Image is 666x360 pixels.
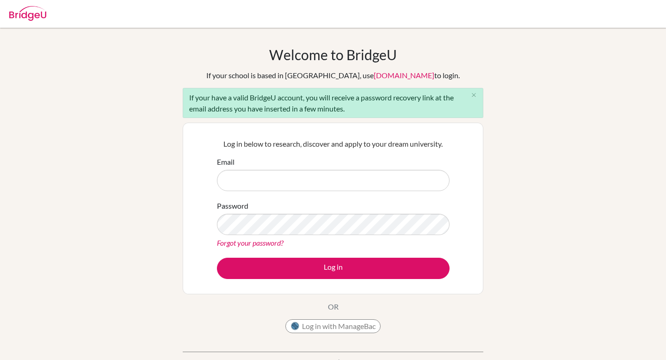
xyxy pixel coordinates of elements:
[217,200,248,211] label: Password
[217,156,234,168] label: Email
[217,138,450,149] p: Log in below to research, discover and apply to your dream university.
[269,46,397,63] h1: Welcome to BridgeU
[374,71,434,80] a: [DOMAIN_NAME]
[9,6,46,21] img: Bridge-U
[285,319,381,333] button: Log in with ManageBac
[470,92,477,99] i: close
[217,258,450,279] button: Log in
[206,70,460,81] div: If your school is based in [GEOGRAPHIC_DATA], use to login.
[328,301,339,312] p: OR
[217,238,284,247] a: Forgot your password?
[183,88,483,118] div: If your have a valid BridgeU account, you will receive a password recovery link at the email addr...
[464,88,483,102] button: Close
